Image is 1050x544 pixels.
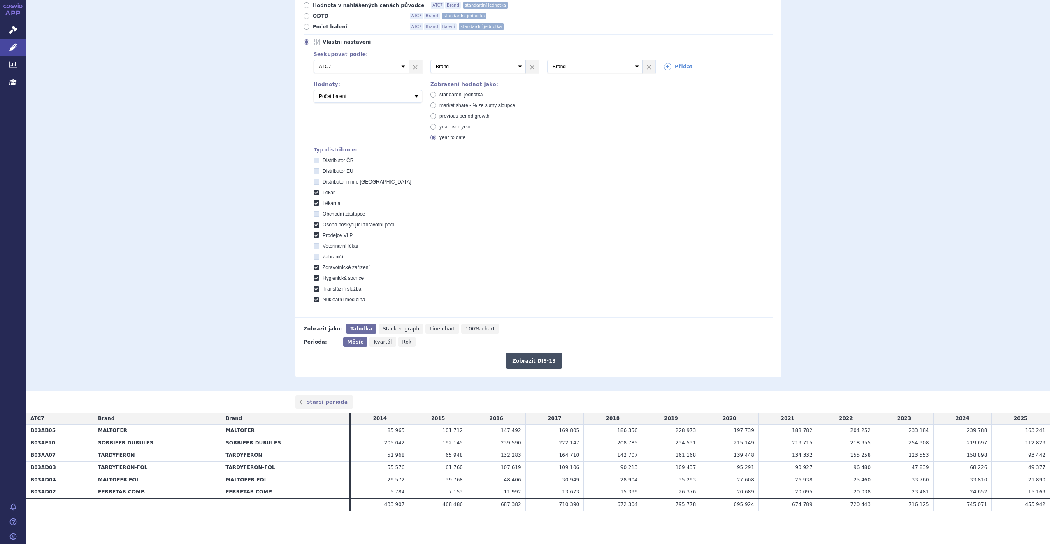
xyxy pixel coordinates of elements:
span: 228 973 [676,428,696,433]
span: 197 739 [734,428,754,433]
span: 107 619 [501,465,521,470]
td: 2020 [700,413,759,425]
span: 68 226 [970,465,987,470]
span: 142 707 [617,452,638,458]
span: 163 241 [1025,428,1045,433]
button: Zobrazit DIS-13 [506,353,562,369]
span: 233 184 [908,428,929,433]
span: 433 907 [384,502,405,507]
span: 208 785 [617,440,638,446]
span: 29 572 [387,477,404,483]
th: TARDYFERON [94,449,221,462]
span: 455 942 [1025,502,1045,507]
span: Prodejce VLP [323,232,353,238]
span: 186 356 [617,428,638,433]
span: 47 839 [912,465,929,470]
span: 161 168 [676,452,696,458]
span: Distributor mimo [GEOGRAPHIC_DATA] [323,179,411,185]
th: TARDYFERON-FOL [221,461,349,474]
span: Nukleární medicína [323,297,365,302]
span: 164 710 [559,452,580,458]
th: TARDYFERON [221,449,349,462]
span: standardní jednotka [459,23,503,30]
a: × [526,60,539,73]
span: 85 965 [387,428,404,433]
span: 109 437 [676,465,696,470]
span: 28 904 [620,477,638,483]
span: 15 339 [620,489,638,495]
span: Zdravotnické zařízení [323,265,370,270]
th: B03AD03 [26,461,94,474]
th: SORBIFER DURULES [221,437,349,449]
span: 192 145 [442,440,463,446]
span: 13 673 [562,489,579,495]
span: 96 480 [853,465,871,470]
span: 100% chart [465,326,495,332]
th: B03AA07 [26,449,94,462]
span: Distributor ČR [323,158,353,163]
th: FERRETAB COMP. [94,486,221,498]
th: TARDYFERON-FOL [94,461,221,474]
span: 188 782 [792,428,813,433]
span: 65 948 [446,452,463,458]
span: Brand [445,2,461,9]
span: Kvartál [374,339,392,345]
span: 93 442 [1028,452,1045,458]
span: 795 778 [676,502,696,507]
span: 218 955 [850,440,871,446]
span: 26 376 [678,489,696,495]
th: B03AE10 [26,437,94,449]
span: Vlastní nastavení [323,39,413,45]
span: Tabulka [350,326,372,332]
span: Lékař [323,190,335,195]
span: 20 038 [853,489,871,495]
div: Typ distribuce: [314,147,773,153]
span: 27 608 [737,477,754,483]
span: 26 938 [795,477,813,483]
span: ATC7 [410,13,423,19]
span: 720 443 [850,502,871,507]
span: 15 169 [1028,489,1045,495]
th: B03AB05 [26,425,94,437]
span: Brand [98,416,114,421]
th: MALTOFER FOL [221,474,349,486]
span: year over year [439,124,471,130]
span: 213 715 [792,440,813,446]
span: 468 486 [442,502,463,507]
a: Přidat [664,63,693,70]
span: 205 042 [384,440,405,446]
span: 20 095 [795,489,813,495]
td: 2024 [933,413,992,425]
a: × [409,60,422,73]
span: 112 823 [1025,440,1045,446]
span: Brand [225,416,242,421]
span: 24 652 [970,489,987,495]
span: standardní jednotka [439,92,483,98]
span: 25 460 [853,477,871,483]
div: Perioda: [304,337,339,347]
span: 51 968 [387,452,404,458]
span: 716 125 [908,502,929,507]
td: 2018 [584,413,642,425]
span: Osoba poskytující zdravotní péči [323,222,394,228]
span: 33 810 [970,477,987,483]
td: 2025 [992,413,1050,425]
span: 239 788 [967,428,987,433]
span: Line chart [430,326,455,332]
span: 61 760 [446,465,463,470]
span: 222 147 [559,440,580,446]
span: Počet balení [313,23,403,30]
td: 2019 [642,413,700,425]
span: Distributor EU [323,168,353,174]
td: 2016 [467,413,525,425]
span: Hodnota v nahlášených cenách původce [313,2,424,9]
span: 39 768 [446,477,463,483]
span: 101 712 [442,428,463,433]
span: 49 377 [1028,465,1045,470]
td: 2022 [817,413,875,425]
span: 672 304 [617,502,638,507]
span: year to date [439,135,465,140]
span: standardní jednotka [463,2,508,9]
span: 33 760 [912,477,929,483]
span: 169 805 [559,428,580,433]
